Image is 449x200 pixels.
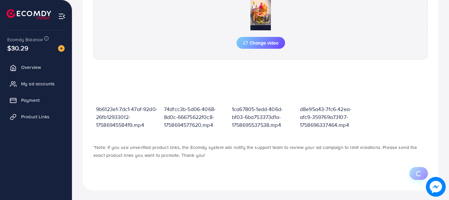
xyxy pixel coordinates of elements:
span: Product Links [21,113,49,120]
a: My ad accounts [5,77,67,90]
img: image [58,45,65,52]
a: Payment [5,94,67,107]
p: 9b6123e1-7dc1-47af-92d0-26fb129330f2-1758694558419.mp4 [96,105,159,129]
p: 74dfcc3b-5d06-4068-8d0c-66675622f0c8-1758694577620.mp4 [164,105,227,129]
img: image [426,177,446,197]
img: menu [58,13,66,20]
button: Change video [237,37,285,49]
p: *Note: If you use unverified product links, the Ecomdy system will notify the support team to rev... [93,143,428,159]
span: Ecomdy Balance [7,36,43,43]
p: d8e95a43-7fc6-42ea-afc9-359769a73107-1758696337464.mp4 [300,105,363,129]
p: 1ca67805-1edd-406d-bf03-6ba753373d1a-1758695537538.mp4 [232,105,295,129]
img: logo [7,9,51,19]
span: Overview [21,64,41,71]
span: Change video [243,41,278,45]
a: Product Links [5,110,67,123]
span: My ad accounts [21,80,55,87]
span: $30.29 [7,43,28,53]
a: Overview [5,61,67,74]
span: Payment [21,97,40,103]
